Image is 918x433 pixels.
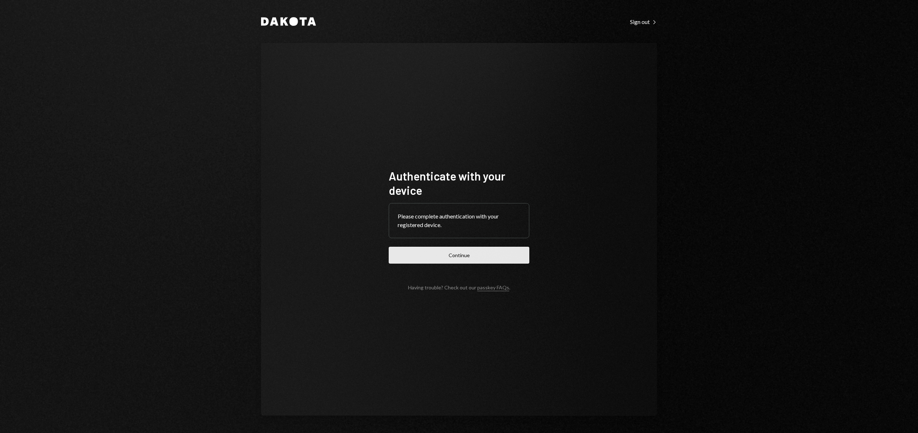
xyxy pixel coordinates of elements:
[398,212,520,229] div: Please complete authentication with your registered device.
[630,18,657,25] a: Sign out
[389,247,529,264] button: Continue
[389,169,529,197] h1: Authenticate with your device
[477,284,509,291] a: passkey FAQs
[408,284,510,290] div: Having trouble? Check out our .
